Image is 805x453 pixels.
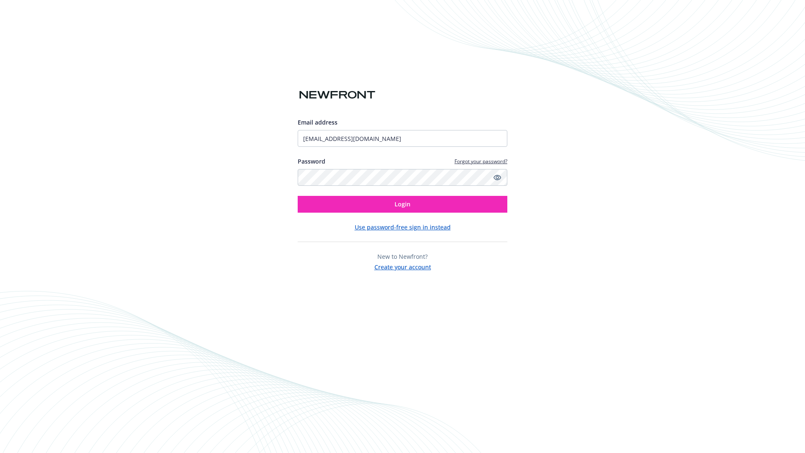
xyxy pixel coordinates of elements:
[374,261,431,271] button: Create your account
[298,118,338,126] span: Email address
[355,223,451,232] button: Use password-free sign in instead
[377,253,428,260] span: New to Newfront?
[298,157,325,166] label: Password
[298,130,507,147] input: Enter your email
[454,158,507,165] a: Forgot your password?
[298,169,507,186] input: Enter your password
[298,88,377,102] img: Newfront logo
[298,196,507,213] button: Login
[395,200,410,208] span: Login
[492,172,502,182] a: Show password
